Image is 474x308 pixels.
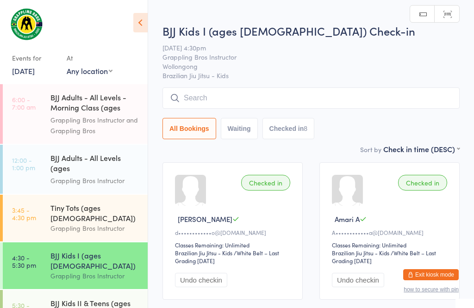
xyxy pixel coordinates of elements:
img: Grappling Bros Wollongong [9,7,44,41]
span: Grappling Bros Instructor [162,52,445,62]
div: Check in time (DESC) [383,144,460,154]
div: d••••••••••••o@[DOMAIN_NAME] [175,228,293,236]
span: [DATE] 4:30pm [162,43,445,52]
button: Undo checkin [175,273,227,287]
a: 6:00 -7:00 amBJJ Adults - All Levels - Morning Class (ages [DEMOGRAPHIC_DATA]+)Grappling Bros Ins... [3,84,148,144]
time: 12:00 - 1:00 pm [12,156,35,171]
span: Brazilian Jiu Jitsu - Kids [162,71,460,80]
time: 4:30 - 5:30 pm [12,254,36,269]
time: 3:45 - 4:30 pm [12,206,36,221]
div: At [67,50,112,66]
div: Grappling Bros Instructor [50,223,140,234]
div: Any location [67,66,112,76]
div: Brazilian Jiu Jitsu - Kids [332,249,389,257]
div: Checked in [398,175,447,191]
label: Sort by [360,145,381,154]
h2: BJJ Kids I (ages [DEMOGRAPHIC_DATA]) Check-in [162,23,460,38]
div: 8 [304,125,307,132]
div: A••••••••••••a@[DOMAIN_NAME] [332,228,450,236]
div: Grappling Bros Instructor [50,271,140,281]
span: [PERSON_NAME] [178,214,232,224]
a: [DATE] [12,66,35,76]
a: 4:30 -5:30 pmBJJ Kids I (ages [DEMOGRAPHIC_DATA])Grappling Bros Instructor [3,242,148,289]
div: BJJ Adults - All Levels - Morning Class (ages [DEMOGRAPHIC_DATA]+) [50,92,140,115]
button: how to secure with pin [404,286,459,293]
span: Amari A [335,214,360,224]
input: Search [162,87,460,109]
div: Events for [12,50,57,66]
div: Brazilian Jiu Jitsu - Kids [175,249,232,257]
span: Wollongong [162,62,445,71]
button: All Bookings [162,118,216,139]
button: Checked in8 [262,118,315,139]
button: Undo checkin [332,273,384,287]
div: Tiny Tots (ages [DEMOGRAPHIC_DATA]) [50,203,140,223]
div: BJJ Adults - All Levels (ages [DEMOGRAPHIC_DATA]+) [50,153,140,175]
div: Grappling Bros Instructor and Grappling Bros [50,115,140,136]
div: Classes Remaining: Unlimited [175,241,293,249]
div: Grappling Bros Instructor [50,175,140,186]
div: Classes Remaining: Unlimited [332,241,450,249]
a: 12:00 -1:00 pmBJJ Adults - All Levels (ages [DEMOGRAPHIC_DATA]+)Grappling Bros Instructor [3,145,148,194]
a: 3:45 -4:30 pmTiny Tots (ages [DEMOGRAPHIC_DATA])Grappling Bros Instructor [3,195,148,241]
button: Waiting [221,118,258,139]
div: BJJ Kids I (ages [DEMOGRAPHIC_DATA]) [50,250,140,271]
time: 6:00 - 7:00 am [12,96,36,111]
div: Checked in [241,175,290,191]
button: Exit kiosk mode [403,269,459,280]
